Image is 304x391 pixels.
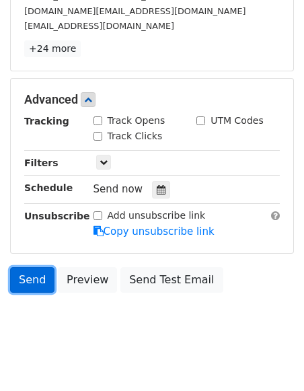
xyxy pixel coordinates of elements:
a: Preview [58,267,117,293]
a: +24 more [24,40,81,57]
label: UTM Codes [211,114,263,128]
strong: Filters [24,157,59,168]
label: Track Opens [108,114,165,128]
label: Track Clicks [108,129,163,143]
label: Add unsubscribe link [108,209,206,223]
strong: Tracking [24,116,69,127]
span: Send now [93,183,143,195]
strong: Schedule [24,182,73,193]
a: Copy unsubscribe link [93,225,215,238]
div: Widget de chat [237,326,304,391]
a: Send [10,267,54,293]
small: [EMAIL_ADDRESS][DOMAIN_NAME] [24,21,174,31]
strong: Unsubscribe [24,211,90,221]
small: [DOMAIN_NAME][EMAIL_ADDRESS][DOMAIN_NAME] [24,6,245,16]
iframe: Chat Widget [237,326,304,391]
h5: Advanced [24,92,280,107]
a: Send Test Email [120,267,223,293]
